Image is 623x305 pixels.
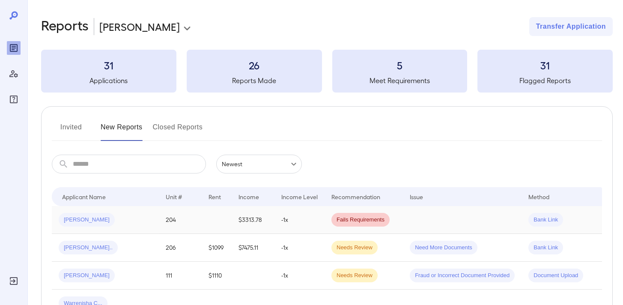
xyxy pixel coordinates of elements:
[232,234,274,262] td: $7475.11
[159,234,202,262] td: 206
[41,50,613,93] summary: 31Applications26Reports Made5Meet Requirements31Flagged Reports
[274,206,325,234] td: -1x
[209,191,222,202] div: Rent
[59,244,118,252] span: [PERSON_NAME]..
[7,93,21,106] div: FAQ
[528,191,549,202] div: Method
[332,75,468,86] h5: Meet Requirements
[7,41,21,55] div: Reports
[52,120,90,141] button: Invited
[410,244,477,252] span: Need More Documents
[202,234,232,262] td: $1099
[528,216,563,224] span: Bank Link
[281,191,318,202] div: Income Level
[331,244,378,252] span: Needs Review
[528,272,583,280] span: Document Upload
[187,58,322,72] h3: 26
[477,58,613,72] h3: 31
[159,206,202,234] td: 204
[99,20,180,33] p: [PERSON_NAME]
[331,191,380,202] div: Recommendation
[41,58,176,72] h3: 31
[166,191,182,202] div: Unit #
[202,262,232,290] td: $1110
[477,75,613,86] h5: Flagged Reports
[59,272,115,280] span: [PERSON_NAME]
[7,274,21,288] div: Log Out
[41,17,89,36] h2: Reports
[153,120,203,141] button: Closed Reports
[528,244,563,252] span: Bank Link
[232,206,274,234] td: $3313.78
[41,75,176,86] h5: Applications
[159,262,202,290] td: 111
[331,216,390,224] span: Fails Requirements
[238,191,259,202] div: Income
[529,17,613,36] button: Transfer Application
[101,120,143,141] button: New Reports
[274,234,325,262] td: -1x
[7,67,21,81] div: Manage Users
[332,58,468,72] h3: 5
[331,272,378,280] span: Needs Review
[410,191,423,202] div: Issue
[410,272,515,280] span: Fraud or Incorrect Document Provided
[216,155,302,173] div: Newest
[274,262,325,290] td: -1x
[62,191,106,202] div: Applicant Name
[187,75,322,86] h5: Reports Made
[59,216,115,224] span: [PERSON_NAME]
